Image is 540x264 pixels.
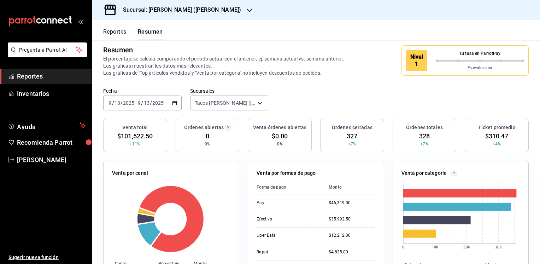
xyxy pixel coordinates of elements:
div: $46,319.00 [329,200,375,206]
h3: Órdenes cerradas [332,124,372,131]
span: $0.00 [272,131,288,141]
span: - [135,100,137,106]
p: Venta por categoría [401,170,447,177]
span: / [121,100,123,106]
span: $310.47 [485,131,509,141]
text: 30K [495,245,502,249]
p: El porcentaje se calcula comparando el período actual con el anterior, ej. semana actual vs. sema... [103,55,351,76]
input: ---- [123,100,135,106]
text: 20K [463,245,470,249]
h3: Sucursal: [PERSON_NAME] ([PERSON_NAME]) [117,6,241,14]
label: Fecha [103,88,182,93]
div: $4,825.00 [329,249,375,255]
th: Forma de pago [257,180,323,195]
span: / [141,100,143,106]
span: 0% [205,141,210,147]
h3: Órdenes totales [406,124,443,131]
span: +7% [420,141,428,147]
div: Efectivo [257,216,317,222]
span: Pregunta a Parrot AI [19,46,76,54]
input: -- [114,100,121,106]
button: Resumen [138,28,163,40]
div: Pay [257,200,317,206]
h3: Venta total [122,124,148,131]
div: Resumen [103,45,133,55]
h3: Órdenes abiertas [184,124,224,131]
span: +7% [348,141,356,147]
span: Ayuda [17,121,77,130]
div: navigation tabs [103,28,163,40]
div: Nivel 1 [406,50,427,71]
input: ---- [152,100,164,106]
span: / [112,100,114,106]
p: Venta por formas de pago [257,170,316,177]
span: Recomienda Parrot [17,138,86,147]
input: -- [137,100,141,106]
span: 327 [347,131,357,141]
button: Pregunta a Parrot AI [8,42,87,57]
a: Pregunta a Parrot AI [5,51,87,59]
th: Monto [323,180,375,195]
button: open_drawer_menu [78,18,83,24]
span: Sugerir nueva función [8,254,86,261]
span: $101,522.50 [117,131,153,141]
span: 0 [206,131,209,141]
span: +11% [130,141,141,147]
button: Reportes [103,28,127,40]
span: Inventarios [17,89,86,98]
span: Tacos [PERSON_NAME] ([PERSON_NAME]) [195,99,256,107]
label: Sucursales [190,88,269,93]
span: +4% [493,141,501,147]
span: / [150,100,152,106]
p: Venta por canal [112,170,148,177]
span: [PERSON_NAME] [17,155,86,165]
span: Reportes [17,71,86,81]
text: 0 [402,245,404,249]
h3: Ticket promedio [478,124,516,131]
input: -- [108,100,112,106]
div: Rappi [257,249,317,255]
span: 328 [419,131,430,141]
h3: Venta órdenes abiertas [253,124,307,131]
div: $35,992.50 [329,216,375,222]
div: $12,212.00 [329,233,375,239]
p: En evaluación [436,65,524,71]
p: Tu tasa en ParrotPay [436,50,524,57]
span: 0% [277,141,283,147]
text: 10K [432,245,438,249]
div: Uber Eats [257,233,317,239]
input: -- [143,100,150,106]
